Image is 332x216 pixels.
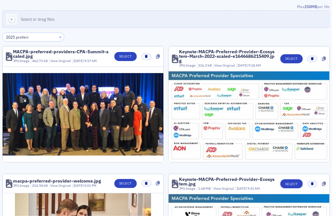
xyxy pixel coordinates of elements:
div: Keynote-MACPA-Preferred-Provider-Ecosystem-March-2022-scaled-e1646686215409.jpg [179,49,276,63]
div: JPG Image [13,58,30,64]
button: Select [114,52,137,61]
span: 250MB [304,4,317,9]
input: Search… [2,32,64,42]
button: × [57,34,63,40]
button: Select or drag files [2,10,330,28]
span: 9:18 AM [248,63,261,68]
a: View Original [50,58,71,63]
div: 462.73 kB [31,58,48,64]
button: Select [280,179,303,188]
span: [DATE] [73,58,84,63]
button: Select [114,179,137,188]
button: Select [280,54,303,63]
a: View Original [213,186,234,191]
div: 1.68 MB [197,186,211,191]
span: 5:01 PM [84,183,96,188]
div: JPG Image [13,183,30,188]
span: Select or drag files [21,17,55,22]
div: Keynote-MACPA-Preferred-Provider-Ecosystem.jpg [179,177,276,186]
span: [DATE] [73,183,84,188]
span: 9:17 AM [84,58,97,63]
span: [DATE] [237,63,248,68]
span: [DATE] [236,186,247,191]
div: MACPA-preferred-providers-CPA-Summit-scaled.jpg [13,49,110,58]
div: JPG Image [179,63,196,68]
div: macpa-preferred-provider-welcome.jpg [13,179,101,183]
a: View Original [214,63,235,68]
a: View Original [50,183,71,188]
div: JPG Image [179,186,196,191]
div: 214.94 kB [31,183,48,188]
div: Max per file [2,4,330,11]
span: 9:51 AM [247,186,260,191]
div: 216.2 kB [197,63,212,68]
